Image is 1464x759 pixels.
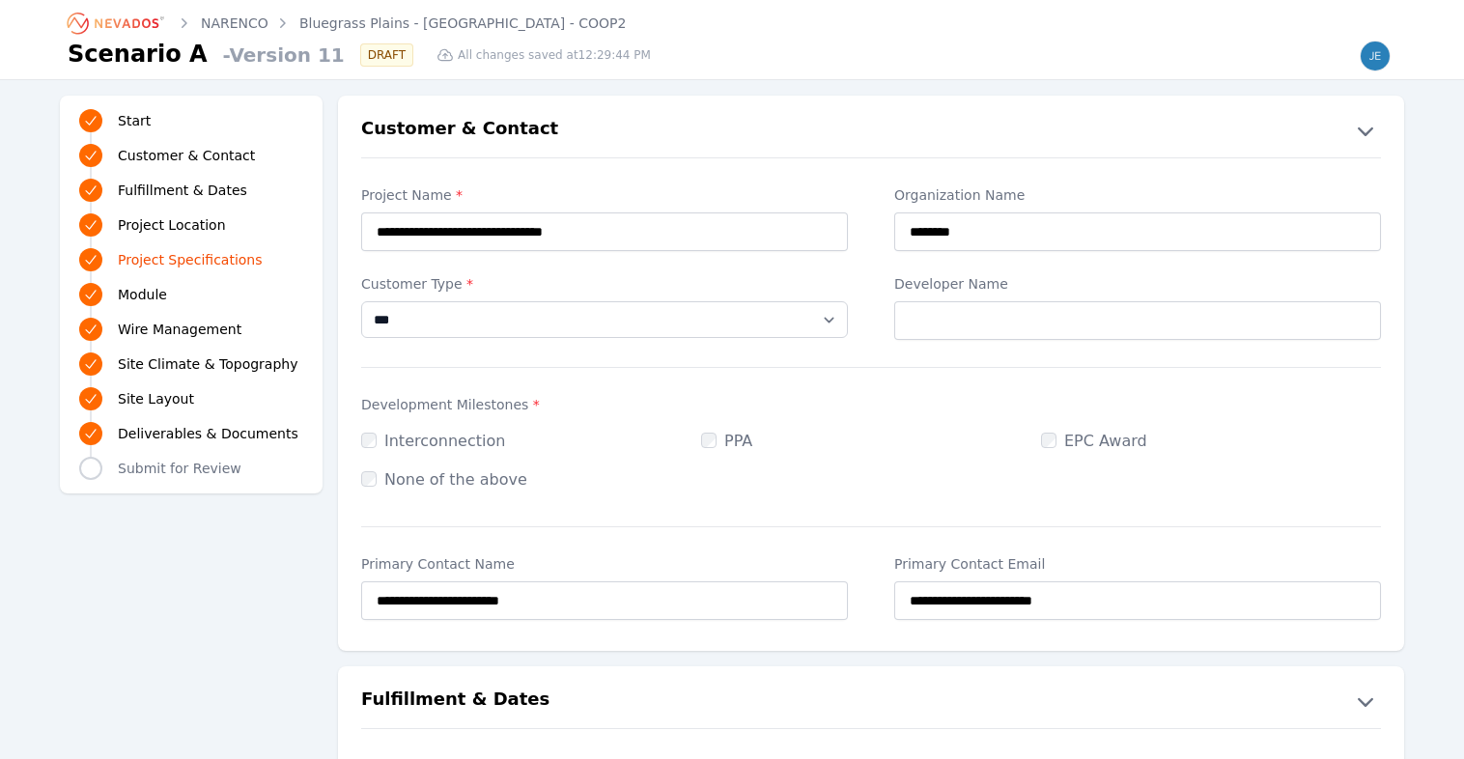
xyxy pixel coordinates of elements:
[361,686,549,717] h2: Fulfillment & Dates
[338,686,1404,717] button: Fulfillment & Dates
[361,115,558,146] h2: Customer & Contact
[118,459,241,478] span: Submit for Review
[299,14,626,33] a: Bluegrass Plains - [GEOGRAPHIC_DATA] - COOP2
[361,185,848,205] label: Project Name
[118,389,194,408] span: Site Layout
[1041,433,1056,448] input: EPC Award
[361,395,1381,414] label: Development Milestones
[118,285,167,304] span: Module
[68,8,626,39] nav: Breadcrumb
[894,554,1381,574] label: Primary Contact Email
[894,274,1381,294] label: Developer Name
[361,274,848,294] label: Customer Type
[701,432,752,450] label: PPA
[118,146,255,165] span: Customer & Contact
[79,107,303,482] nav: Progress
[701,433,717,448] input: PPA
[118,181,247,200] span: Fulfillment & Dates
[118,215,226,235] span: Project Location
[361,471,377,487] input: None of the above
[894,185,1381,205] label: Organization Name
[361,554,848,574] label: Primary Contact Name
[361,433,377,448] input: Interconnection
[118,320,241,339] span: Wire Management
[1360,41,1391,71] img: jesse.johnson@narenco.com
[361,470,527,489] label: None of the above
[68,39,208,70] h1: Scenario A
[338,115,1404,146] button: Customer & Contact
[1041,432,1147,450] label: EPC Award
[118,250,263,269] span: Project Specifications
[118,424,298,443] span: Deliverables & Documents
[458,47,651,63] span: All changes saved at 12:29:44 PM
[361,432,505,450] label: Interconnection
[215,42,345,69] span: - Version 11
[118,354,297,374] span: Site Climate & Topography
[360,43,413,67] div: DRAFT
[118,111,151,130] span: Start
[201,14,268,33] a: NARENCO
